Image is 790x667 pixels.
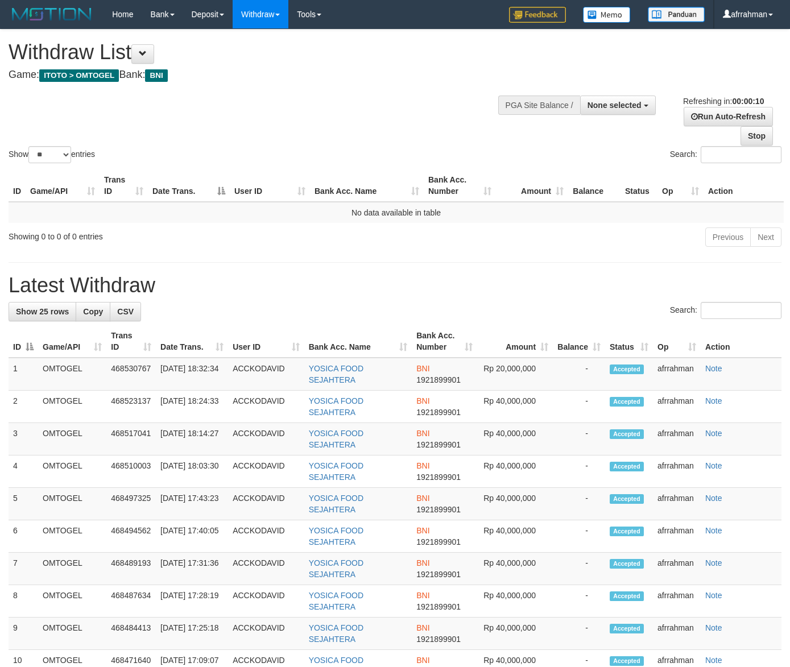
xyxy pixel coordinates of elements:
span: BNI [416,364,429,373]
td: Rp 40,000,000 [477,391,553,423]
span: Copy [83,307,103,316]
img: Button%20Memo.svg [583,7,631,23]
td: afrrahman [653,585,701,618]
th: Trans ID: activate to sort column ascending [100,169,148,202]
td: 468489193 [106,553,156,585]
th: Game/API: activate to sort column ascending [26,169,100,202]
td: Rp 40,000,000 [477,455,553,488]
a: YOSICA FOOD SEJAHTERA [309,558,363,579]
a: Next [750,227,781,247]
td: ACCKODAVID [228,423,304,455]
th: Op: activate to sort column ascending [653,325,701,358]
td: ACCKODAVID [228,358,304,391]
span: Refreshing in: [683,97,764,106]
span: BNI [416,429,429,438]
th: Action [704,169,784,202]
span: Accepted [610,559,644,569]
h4: Game: Bank: [9,69,515,81]
span: None selected [588,101,642,110]
th: ID [9,169,26,202]
td: [DATE] 18:24:33 [156,391,228,423]
span: Copy 1921899901 to clipboard [416,537,461,546]
td: 1 [9,358,38,391]
span: BNI [416,623,429,632]
span: Accepted [610,624,644,633]
span: Accepted [610,364,644,374]
td: Rp 20,000,000 [477,358,553,391]
td: [DATE] 17:40:05 [156,520,228,553]
th: Balance [568,169,621,202]
th: Balance: activate to sort column ascending [553,325,605,358]
th: Game/API: activate to sort column ascending [38,325,106,358]
span: BNI [416,494,429,503]
div: Showing 0 to 0 of 0 entries [9,226,321,242]
a: Previous [705,227,751,247]
td: 7 [9,553,38,585]
td: [DATE] 18:32:34 [156,358,228,391]
td: 468517041 [106,423,156,455]
span: BNI [416,461,429,470]
td: 8 [9,585,38,618]
td: [DATE] 17:28:19 [156,585,228,618]
th: Date Trans.: activate to sort column descending [148,169,230,202]
select: Showentries [28,146,71,163]
a: Note [705,623,722,632]
td: Rp 40,000,000 [477,585,553,618]
td: 468510003 [106,455,156,488]
span: Copy 1921899901 to clipboard [416,473,461,482]
td: 2 [9,391,38,423]
td: OMTOGEL [38,391,106,423]
a: YOSICA FOOD SEJAHTERA [309,526,363,546]
td: [DATE] 17:25:18 [156,618,228,650]
td: 5 [9,488,38,520]
img: Feedback.jpg [509,7,566,23]
th: Amount: activate to sort column ascending [477,325,553,358]
td: Rp 40,000,000 [477,553,553,585]
td: - [553,585,605,618]
td: - [553,391,605,423]
td: 9 [9,618,38,650]
td: 468484413 [106,618,156,650]
td: OMTOGEL [38,455,106,488]
td: ACCKODAVID [228,520,304,553]
td: Rp 40,000,000 [477,488,553,520]
td: afrrahman [653,618,701,650]
td: afrrahman [653,488,701,520]
a: YOSICA FOOD SEJAHTERA [309,364,363,384]
td: No data available in table [9,202,784,223]
a: Stop [741,126,773,146]
td: OMTOGEL [38,520,106,553]
td: 468494562 [106,520,156,553]
strong: 00:00:10 [732,97,764,106]
td: ACCKODAVID [228,553,304,585]
a: YOSICA FOOD SEJAHTERA [309,623,363,644]
th: Op: activate to sort column ascending [657,169,704,202]
th: Bank Acc. Number: activate to sort column ascending [424,169,496,202]
td: 4 [9,455,38,488]
td: 468523137 [106,391,156,423]
td: ACCKODAVID [228,585,304,618]
td: OMTOGEL [38,488,106,520]
td: 468497325 [106,488,156,520]
th: User ID: activate to sort column ascending [228,325,304,358]
span: Show 25 rows [16,307,69,316]
label: Show entries [9,146,95,163]
a: YOSICA FOOD SEJAHTERA [309,591,363,611]
label: Search: [670,302,781,319]
th: User ID: activate to sort column ascending [230,169,310,202]
a: Note [705,558,722,567]
a: CSV [110,302,141,321]
span: Copy 1921899901 to clipboard [416,602,461,611]
span: Copy 1921899901 to clipboard [416,440,461,449]
td: ACCKODAVID [228,488,304,520]
img: MOTION_logo.png [9,6,95,23]
span: Copy 1921899901 to clipboard [416,635,461,644]
a: Note [705,396,722,405]
td: - [553,423,605,455]
td: Rp 40,000,000 [477,618,553,650]
td: [DATE] 18:14:27 [156,423,228,455]
a: YOSICA FOOD SEJAHTERA [309,461,363,482]
span: Copy 1921899901 to clipboard [416,505,461,514]
a: Note [705,429,722,438]
a: YOSICA FOOD SEJAHTERA [309,429,363,449]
